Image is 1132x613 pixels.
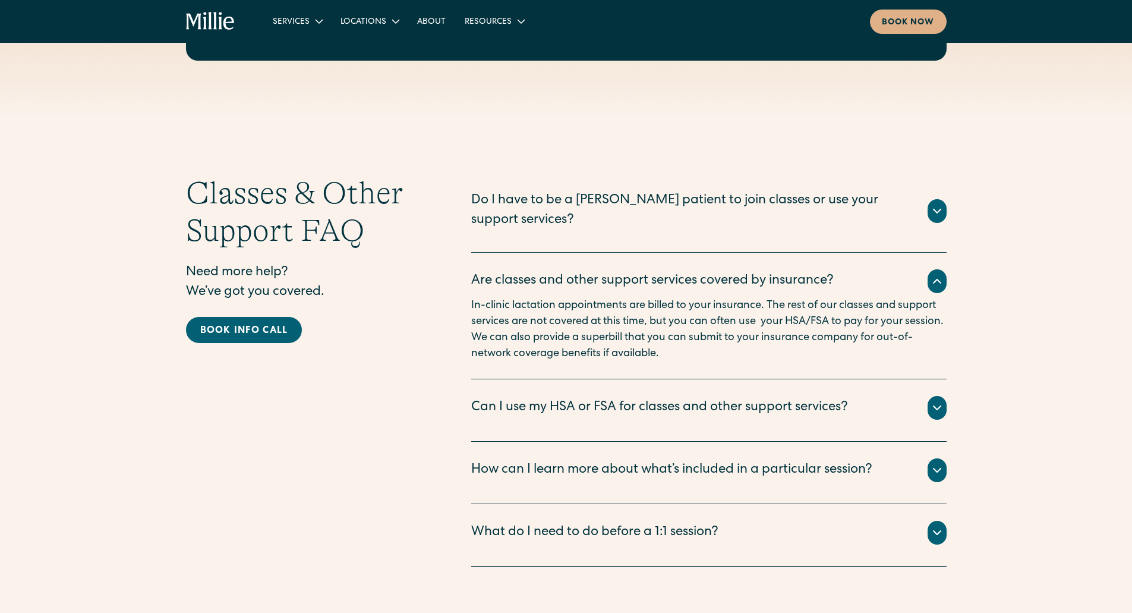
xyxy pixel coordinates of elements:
[471,461,872,480] div: How can I learn more about what’s included in a particular session?
[263,11,331,31] div: Services
[455,11,533,31] div: Resources
[340,16,386,29] div: Locations
[471,191,913,231] div: Do I have to be a [PERSON_NAME] patient to join classes or use your support services?
[200,324,288,338] div: Book info call
[882,17,935,29] div: Book now
[870,10,947,34] a: Book now
[186,263,424,303] p: Need more help? We’ve got you covered.
[465,16,512,29] div: Resources
[186,12,235,31] a: home
[186,317,302,343] a: Book info call
[186,175,424,249] h2: Classes & Other Support FAQ
[471,298,947,362] p: In-clinic lactation appointments are billed to your insurance. The rest of our classes and suppor...
[331,11,408,31] div: Locations
[408,11,455,31] a: About
[471,398,848,418] div: Can I use my HSA or FSA for classes and other support services?
[273,16,310,29] div: Services
[471,523,718,543] div: What do I need to do before a 1:1 session?
[471,272,834,291] div: Are classes and other support services covered by insurance?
